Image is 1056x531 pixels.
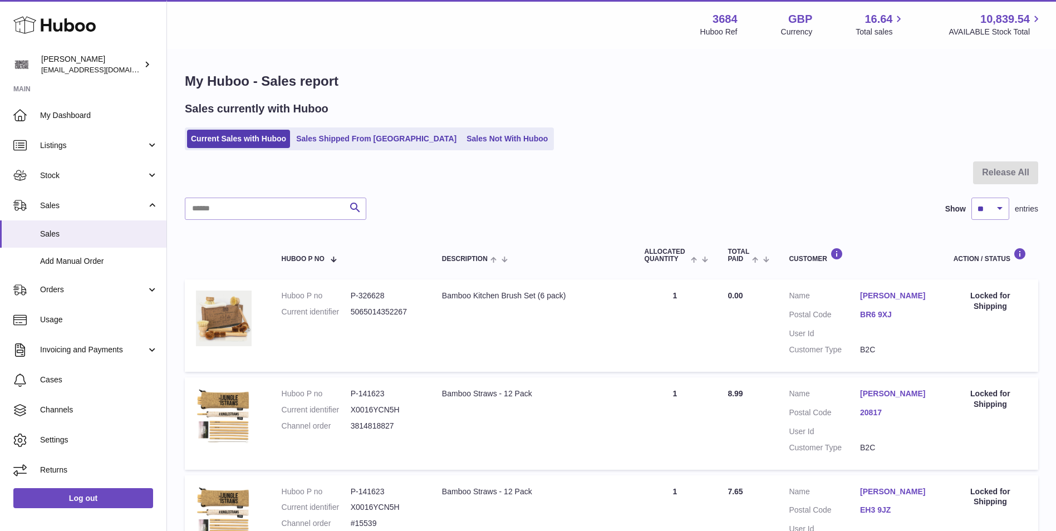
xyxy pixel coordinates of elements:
[728,291,743,300] span: 0.00
[40,405,158,415] span: Channels
[442,291,622,301] div: Bamboo Kitchen Brush Set (6 pack)
[40,229,158,239] span: Sales
[700,27,738,37] div: Huboo Ref
[185,72,1038,90] h1: My Huboo - Sales report
[351,421,420,431] dd: 3814818827
[789,442,860,453] dt: Customer Type
[40,345,146,355] span: Invoicing and Payments
[40,170,146,181] span: Stock
[282,518,351,529] dt: Channel order
[789,426,860,437] dt: User Id
[728,389,743,398] span: 8.99
[954,248,1027,263] div: Action / Status
[292,130,460,148] a: Sales Shipped From [GEOGRAPHIC_DATA]
[40,314,158,325] span: Usage
[860,309,931,320] a: BR6 9XJ
[282,389,351,399] dt: Huboo P no
[860,442,931,453] dd: B2C
[351,291,420,301] dd: P-326628
[442,255,488,263] span: Description
[40,110,158,121] span: My Dashboard
[728,248,749,263] span: Total paid
[856,12,905,37] a: 16.64 Total sales
[789,248,931,263] div: Customer
[633,377,717,470] td: 1
[40,256,158,267] span: Add Manual Order
[40,465,158,475] span: Returns
[282,307,351,317] dt: Current identifier
[860,486,931,497] a: [PERSON_NAME]
[788,12,812,27] strong: GBP
[40,435,158,445] span: Settings
[442,389,622,399] div: Bamboo Straws - 12 Pack
[860,505,931,515] a: EH3 9JZ
[789,291,860,304] dt: Name
[185,101,328,116] h2: Sales currently with Huboo
[789,389,860,402] dt: Name
[13,488,153,508] a: Log out
[196,389,252,444] img: $_57.PNG
[351,307,420,317] dd: 5065014352267
[40,140,146,151] span: Listings
[949,12,1043,37] a: 10,839.54 AVAILABLE Stock Total
[463,130,552,148] a: Sales Not With Huboo
[41,54,141,75] div: [PERSON_NAME]
[860,407,931,418] a: 20817
[789,328,860,339] dt: User Id
[351,405,420,415] dd: X0016YCN5H
[282,405,351,415] dt: Current identifier
[856,27,905,37] span: Total sales
[728,487,743,496] span: 7.65
[196,291,252,346] img: $_57.JPG
[351,518,420,529] dd: #15539
[713,12,738,27] strong: 3684
[351,486,420,497] dd: P-141623
[860,345,931,355] dd: B2C
[789,486,860,500] dt: Name
[980,12,1030,27] span: 10,839.54
[865,12,892,27] span: 16.64
[442,486,622,497] div: Bamboo Straws - 12 Pack
[282,486,351,497] dt: Huboo P no
[13,56,30,73] img: internalAdmin-3684@internal.huboo.com
[860,291,931,301] a: [PERSON_NAME]
[789,407,860,421] dt: Postal Code
[187,130,290,148] a: Current Sales with Huboo
[41,65,164,74] span: [EMAIL_ADDRESS][DOMAIN_NAME]
[949,27,1043,37] span: AVAILABLE Stock Total
[40,284,146,295] span: Orders
[645,248,688,263] span: ALLOCATED Quantity
[860,389,931,399] a: [PERSON_NAME]
[40,200,146,211] span: Sales
[954,291,1027,312] div: Locked for Shipping
[351,502,420,513] dd: X0016YCN5H
[954,486,1027,508] div: Locked for Shipping
[282,421,351,431] dt: Channel order
[351,389,420,399] dd: P-141623
[282,255,325,263] span: Huboo P no
[789,345,860,355] dt: Customer Type
[789,505,860,518] dt: Postal Code
[282,291,351,301] dt: Huboo P no
[633,279,717,372] td: 1
[781,27,813,37] div: Currency
[954,389,1027,410] div: Locked for Shipping
[40,375,158,385] span: Cases
[789,309,860,323] dt: Postal Code
[1015,204,1038,214] span: entries
[282,502,351,513] dt: Current identifier
[945,204,966,214] label: Show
